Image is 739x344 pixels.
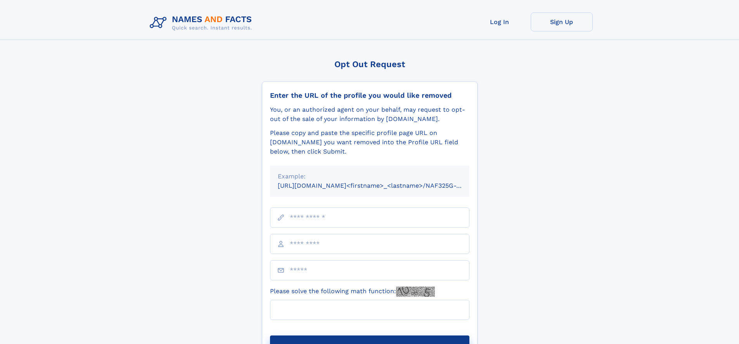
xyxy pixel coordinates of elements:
[270,105,469,124] div: You, or an authorized agent on your behalf, may request to opt-out of the sale of your informatio...
[278,182,484,189] small: [URL][DOMAIN_NAME]<firstname>_<lastname>/NAF325G-xxxxxxxx
[469,12,531,31] a: Log In
[147,12,258,33] img: Logo Names and Facts
[262,59,478,69] div: Opt Out Request
[531,12,593,31] a: Sign Up
[278,172,462,181] div: Example:
[270,128,469,156] div: Please copy and paste the specific profile page URL on [DOMAIN_NAME] you want removed into the Pr...
[270,91,469,100] div: Enter the URL of the profile you would like removed
[270,287,435,297] label: Please solve the following math function:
